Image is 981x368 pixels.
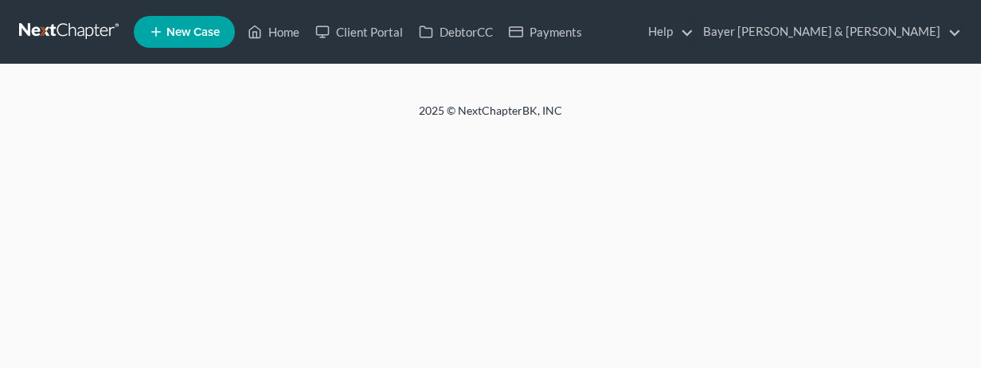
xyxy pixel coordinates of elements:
[695,18,961,46] a: Bayer [PERSON_NAME] & [PERSON_NAME]
[501,18,590,46] a: Payments
[240,18,307,46] a: Home
[37,103,944,131] div: 2025 © NextChapterBK, INC
[640,18,694,46] a: Help
[307,18,411,46] a: Client Portal
[134,16,235,48] new-legal-case-button: New Case
[411,18,501,46] a: DebtorCC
